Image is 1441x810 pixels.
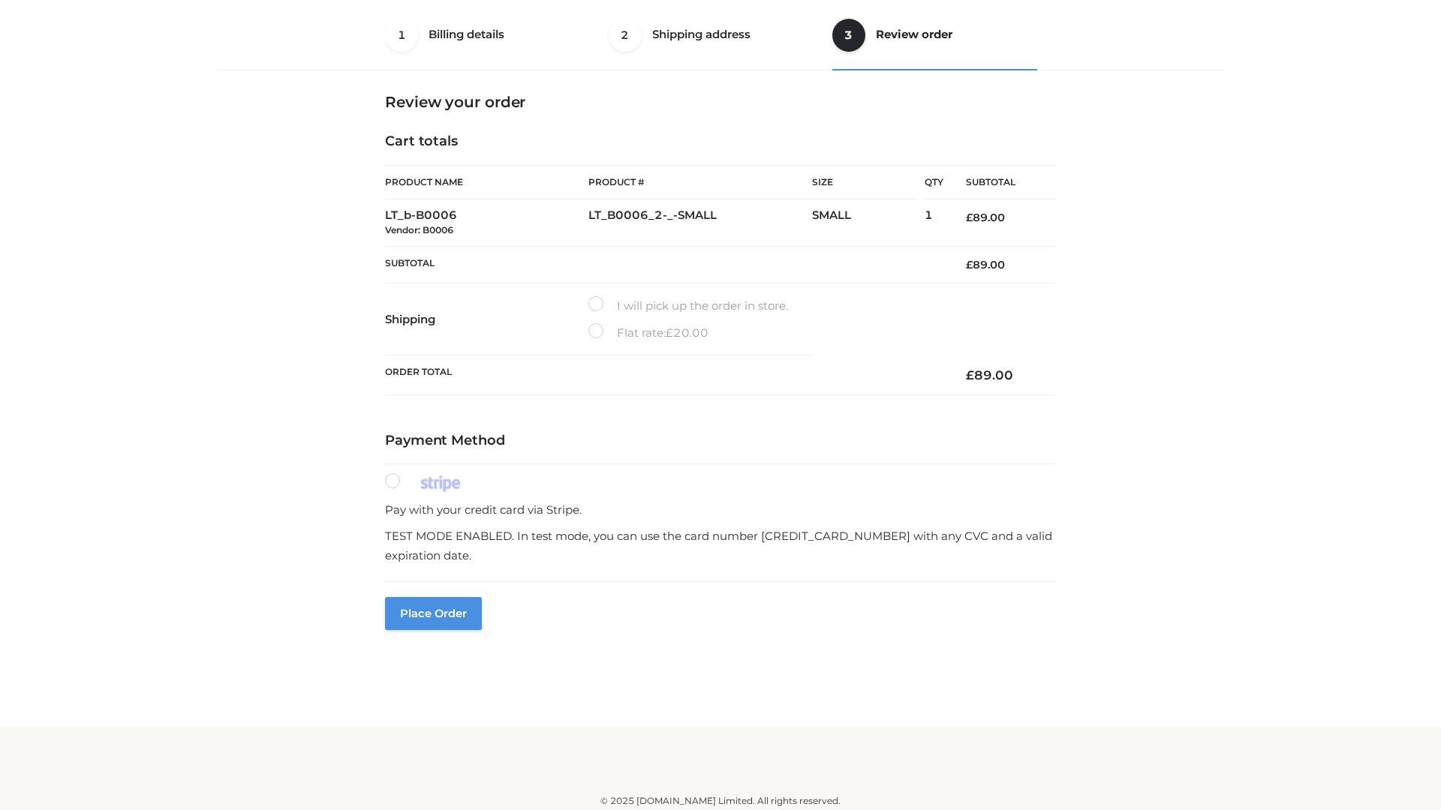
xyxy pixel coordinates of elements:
th: Shipping [385,283,588,355]
td: SMALL [812,199,925,247]
th: Qty [925,165,943,199]
h3: Review your order [385,93,1056,111]
span: £ [966,211,973,224]
th: Order Total [385,355,943,395]
td: 1 [925,199,943,247]
span: £ [966,258,973,271]
small: Vendor: B0006 [385,224,453,235]
p: Pay with your credit card via Stripe. [385,500,1056,520]
h4: Cart totals [385,133,1056,150]
th: Subtotal [943,166,1056,199]
p: TEST MODE ENABLED. In test mode, you can use the card number [CREDIT_CARD_NUMBER] with any CVC an... [385,526,1056,565]
bdi: 89.00 [966,367,1013,382]
span: £ [666,325,673,340]
div: © 2025 [DOMAIN_NAME] Limited. All rights reserved. [223,793,1218,808]
button: Place order [385,597,482,630]
bdi: 89.00 [966,258,1005,271]
h4: Payment Method [385,433,1056,449]
span: £ [966,367,974,382]
bdi: 89.00 [966,211,1005,224]
th: Product Name [385,165,588,199]
th: Subtotal [385,246,943,283]
bdi: 20.00 [666,325,708,340]
th: Size [812,166,917,199]
label: Flat rate: [588,323,708,343]
td: LT_B0006_2-_-SMALL [588,199,812,247]
th: Product # [588,165,812,199]
td: LT_b-B0006 [385,199,588,247]
label: I will pick up the order in store. [588,296,788,316]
